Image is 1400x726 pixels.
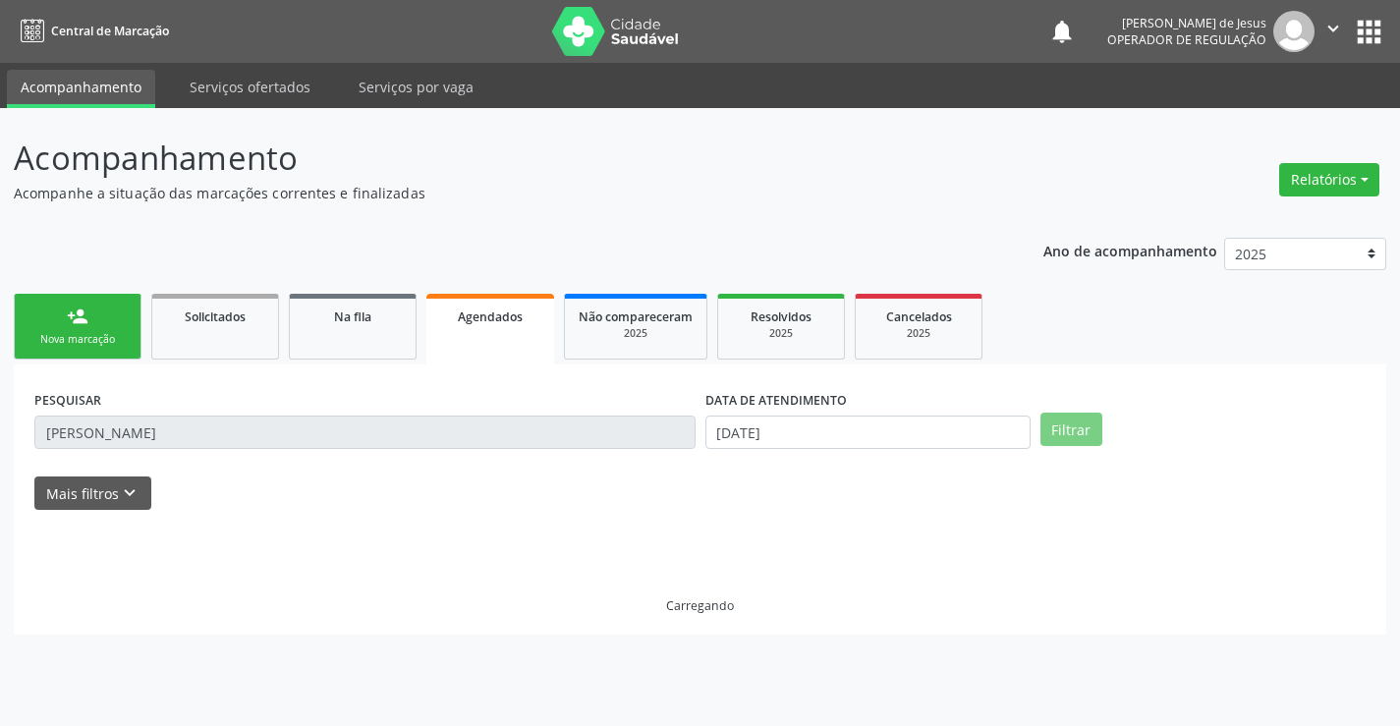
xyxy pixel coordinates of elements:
[1040,413,1102,446] button: Filtrar
[28,332,127,347] div: Nova marcação
[579,308,693,325] span: Não compareceram
[1315,11,1352,52] button: 
[705,385,847,416] label: DATA DE ATENDIMENTO
[1043,238,1217,262] p: Ano de acompanhamento
[1352,15,1386,49] button: apps
[886,308,952,325] span: Cancelados
[1279,163,1379,196] button: Relatórios
[67,306,88,327] div: person_add
[705,416,1031,449] input: Selecione um intervalo
[14,183,975,203] p: Acompanhe a situação das marcações correntes e finalizadas
[579,326,693,341] div: 2025
[176,70,324,104] a: Serviços ofertados
[14,134,975,183] p: Acompanhamento
[334,308,371,325] span: Na fila
[1273,11,1315,52] img: img
[1107,31,1266,48] span: Operador de regulação
[185,308,246,325] span: Solicitados
[869,326,968,341] div: 2025
[1048,18,1076,45] button: notifications
[732,326,830,341] div: 2025
[345,70,487,104] a: Serviços por vaga
[119,482,140,504] i: keyboard_arrow_down
[14,15,169,47] a: Central de Marcação
[458,308,523,325] span: Agendados
[1107,15,1266,31] div: [PERSON_NAME] de Jesus
[34,416,696,449] input: Nome, CNS
[7,70,155,108] a: Acompanhamento
[34,476,151,511] button: Mais filtroskeyboard_arrow_down
[51,23,169,39] span: Central de Marcação
[751,308,812,325] span: Resolvidos
[34,385,101,416] label: PESQUISAR
[666,597,734,614] div: Carregando
[1322,18,1344,39] i: 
